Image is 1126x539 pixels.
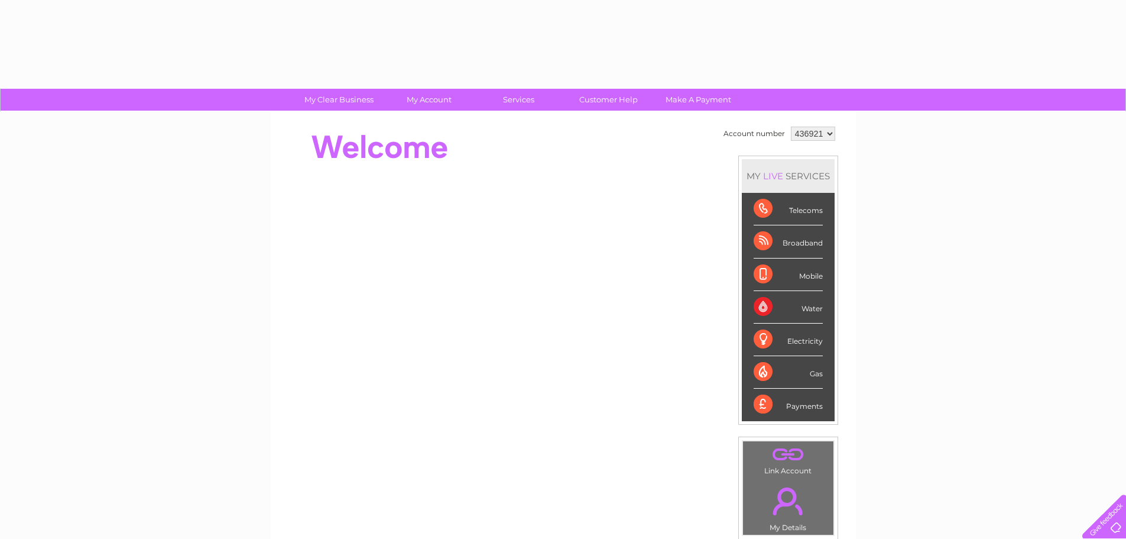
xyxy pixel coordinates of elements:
[742,441,834,478] td: Link Account
[746,444,830,465] a: .
[754,225,823,258] div: Broadband
[290,89,388,111] a: My Clear Business
[746,480,830,522] a: .
[754,324,823,356] div: Electricity
[650,89,747,111] a: Make A Payment
[754,291,823,324] div: Water
[742,159,835,193] div: MY SERVICES
[761,170,786,182] div: LIVE
[754,389,823,421] div: Payments
[721,124,788,144] td: Account number
[742,477,834,535] td: My Details
[470,89,567,111] a: Services
[754,356,823,389] div: Gas
[754,193,823,225] div: Telecoms
[380,89,478,111] a: My Account
[754,259,823,291] div: Mobile
[560,89,657,111] a: Customer Help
